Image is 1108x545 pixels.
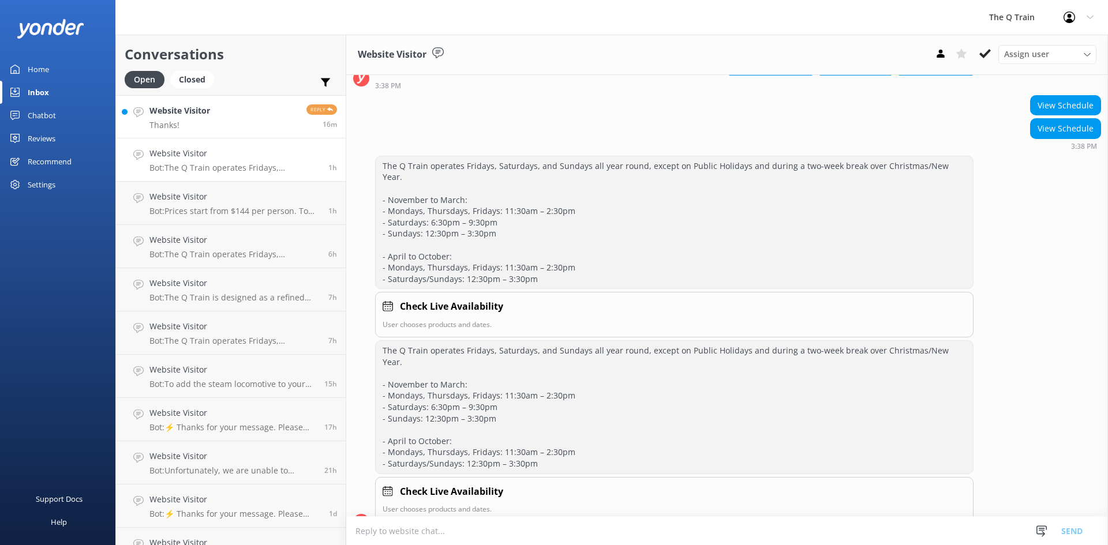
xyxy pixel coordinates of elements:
h4: Website Visitor [149,407,316,419]
div: The Q Train operates Fridays, Saturdays, and Sundays all year round, except on Public Holidays an... [376,341,973,473]
span: Assign user [1004,48,1049,61]
div: 03:38pm 18-Aug-2025 (UTC +10:00) Australia/Sydney [375,81,974,89]
a: Closed [170,73,220,85]
a: Website VisitorBot:⚡ Thanks for your message. Please contact us on the form below so we can answe... [116,484,346,528]
span: 03:38pm 18-Aug-2025 (UTC +10:00) Australia/Sydney [328,163,337,172]
a: Open [125,73,170,85]
div: Closed [170,71,214,88]
div: Reviews [28,127,55,150]
p: Bot: To add the steam locomotive to your booking, please ensure your travel date aligns with the ... [149,379,316,389]
div: Support Docs [36,487,83,510]
div: Settings [28,173,55,196]
div: Open [125,71,164,88]
h4: Website Visitor [149,104,210,117]
h3: Website Visitor [358,47,426,62]
h4: Website Visitor [149,493,320,506]
strong: 3:38 PM [1071,143,1097,150]
p: Bot: ⚡ Thanks for your message. Please contact us on the form below so we can answer you question. [149,509,320,519]
span: Reply [306,104,337,115]
strong: 3:38 PM [375,82,401,89]
div: View Schedule [1031,96,1100,115]
span: 11:51pm 17-Aug-2025 (UTC +10:00) Australia/Sydney [324,422,337,432]
div: The Q Train operates Fridays, Saturdays, and Sundays all year round, except on Public Holidays an... [376,156,973,289]
a: Website VisitorBot:Unfortunately, we are unable to provide Halal-friendly meals as we have not ye... [116,441,346,484]
p: Bot: Prices start from $144 per person. To explore current pricing and inclusions, please visit [... [149,206,320,216]
p: Bot: ⚡ Thanks for your message. Please contact us on the form below so we can answer you question. [149,422,316,433]
div: Recommend [28,150,72,173]
div: Home [28,58,49,81]
p: Bot: The Q Train operates Fridays, Saturdays, and Sundays all year round. It does not operate on ... [149,249,320,260]
span: 09:28am 18-Aug-2025 (UTC +10:00) Australia/Sydney [328,336,337,345]
p: Bot: Unfortunately, we are unable to provide Halal-friendly meals as we have not yet found a loca... [149,465,316,476]
div: Chatbot [28,104,56,127]
span: 10:28am 18-Aug-2025 (UTC +10:00) Australia/Sydney [328,249,337,259]
img: yonder-white-logo.png [17,19,84,38]
h2: Conversations [125,43,337,65]
span: 12:59am 18-Aug-2025 (UTC +10:00) Australia/Sydney [324,379,337,389]
p: Bot: The Q Train operates Fridays, Saturdays, and Sundays all year round, except on Public Holida... [149,336,320,346]
h4: Website Visitor [149,363,316,376]
a: Website VisitorBot:The Q Train operates Fridays, Saturdays, and Sundays all year round. It does n... [116,225,346,268]
p: User chooses products and dates. [383,319,966,330]
div: Inbox [28,81,49,104]
a: Website VisitorBot:The Q Train operates Fridays, Saturdays, and Sundays all year round, except on... [116,138,346,182]
h4: Check Live Availability [400,484,503,499]
h4: Website Visitor [149,450,316,463]
h4: Website Visitor [149,277,320,290]
h4: Website Visitor [149,320,320,333]
p: Bot: The Q Train is designed as a refined dining experience for adults, and small children may on... [149,292,320,303]
span: 03:18pm 18-Aug-2025 (UTC +10:00) Australia/Sydney [328,206,337,216]
p: Bot: The Q Train operates Fridays, Saturdays, and Sundays all year round, except on Public Holida... [149,163,320,173]
div: 03:38pm 18-Aug-2025 (UTC +10:00) Australia/Sydney [1030,142,1101,150]
a: Website VisitorBot:The Q Train operates Fridays, Saturdays, and Sundays all year round, except on... [116,311,346,355]
p: User chooses products and dates. [383,503,966,514]
h4: Website Visitor [149,190,320,203]
a: Website VisitorBot:To add the steam locomotive to your booking, please ensure your travel date al... [116,355,346,398]
a: Website VisitorThanks!Reply16m [116,95,346,138]
span: 04:42pm 18-Aug-2025 (UTC +10:00) Australia/Sydney [323,119,337,129]
h4: Check Live Availability [400,299,503,314]
div: View Schedule [1031,119,1100,138]
a: Website VisitorBot:The Q Train is designed as a refined dining experience for adults, and small c... [116,268,346,311]
a: Website VisitorBot:⚡ Thanks for your message. Please contact us on the form below so we can answe... [116,398,346,441]
h4: Website Visitor [149,147,320,160]
div: Help [51,510,67,533]
span: 09:36am 18-Aug-2025 (UTC +10:00) Australia/Sydney [328,292,337,302]
span: 07:35pm 17-Aug-2025 (UTC +10:00) Australia/Sydney [324,465,337,475]
a: Website VisitorBot:Prices start from $144 per person. To explore current pricing and inclusions, ... [116,182,346,225]
span: 03:41pm 17-Aug-2025 (UTC +10:00) Australia/Sydney [329,509,337,518]
div: Assign User [998,45,1096,63]
h4: Website Visitor [149,234,320,246]
p: Thanks! [149,120,210,130]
